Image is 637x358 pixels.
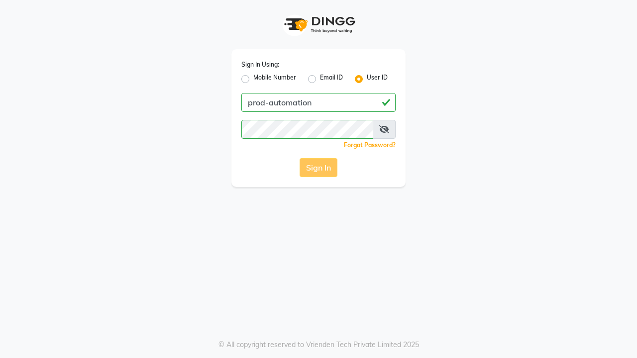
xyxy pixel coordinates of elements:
[253,73,296,85] label: Mobile Number
[279,10,358,39] img: logo1.svg
[320,73,343,85] label: Email ID
[367,73,388,85] label: User ID
[344,141,396,149] a: Forgot Password?
[241,120,373,139] input: Username
[241,93,396,112] input: Username
[241,60,279,69] label: Sign In Using:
